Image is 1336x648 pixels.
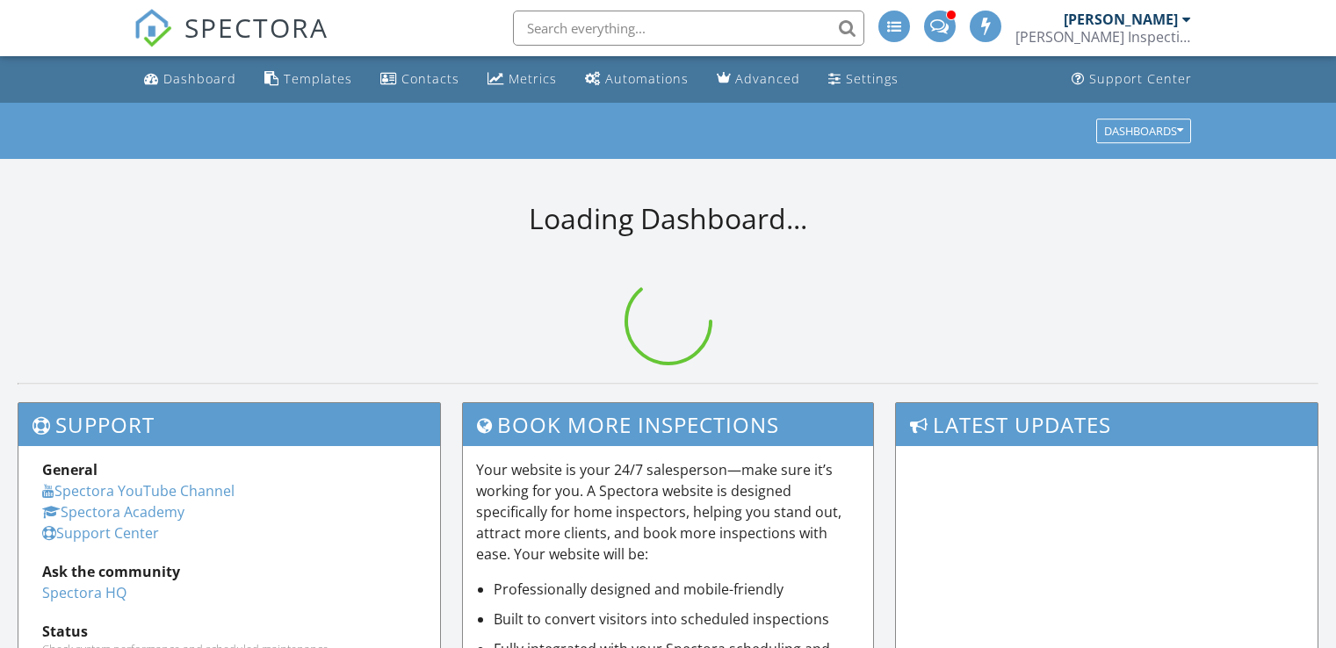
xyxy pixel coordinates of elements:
[373,63,466,96] a: Contacts
[896,403,1318,446] h3: Latest Updates
[494,608,861,630] li: Built to convert visitors into scheduled inspections
[1104,125,1183,137] div: Dashboards
[476,459,861,565] p: Your website is your 24/7 salesperson—make sure it’s working for you. A Spectora website is desig...
[1015,28,1191,46] div: SEGO Inspections Inc.
[710,63,807,96] a: Advanced
[134,9,172,47] img: The Best Home Inspection Software - Spectora
[284,70,352,87] div: Templates
[463,403,874,446] h3: Book More Inspections
[42,621,416,642] div: Status
[605,70,689,87] div: Automations
[821,63,906,96] a: Settings
[257,63,359,96] a: Templates
[18,403,440,446] h3: Support
[578,63,696,96] a: Automations (Advanced)
[509,70,557,87] div: Metrics
[163,70,236,87] div: Dashboard
[184,9,329,46] span: SPECTORA
[1064,11,1178,28] div: [PERSON_NAME]
[42,561,416,582] div: Ask the community
[1065,63,1199,96] a: Support Center
[494,579,861,600] li: Professionally designed and mobile-friendly
[42,583,126,602] a: Spectora HQ
[42,523,159,543] a: Support Center
[134,24,329,61] a: SPECTORA
[735,70,800,87] div: Advanced
[1089,70,1192,87] div: Support Center
[1096,119,1191,143] button: Dashboards
[401,70,459,87] div: Contacts
[846,70,899,87] div: Settings
[42,502,184,522] a: Spectora Academy
[513,11,864,46] input: Search everything...
[137,63,243,96] a: Dashboard
[42,481,235,500] a: Spectora YouTube Channel
[480,63,564,96] a: Metrics
[42,460,97,479] strong: General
